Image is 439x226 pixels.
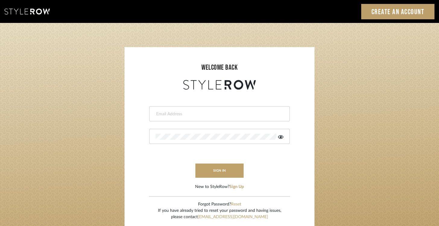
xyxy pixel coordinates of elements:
a: Create an Account [361,4,435,19]
button: sign in [195,164,244,178]
a: [EMAIL_ADDRESS][DOMAIN_NAME] [198,215,268,219]
div: Forgot Password? [158,201,281,208]
button: Reset [231,201,241,208]
div: New to StyleRow? [195,184,244,190]
div: welcome back [131,62,308,73]
div: If you have already tried to reset your password and having issues, please contact [158,208,281,220]
button: Sign Up [229,184,244,190]
input: Email Address [156,111,282,117]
